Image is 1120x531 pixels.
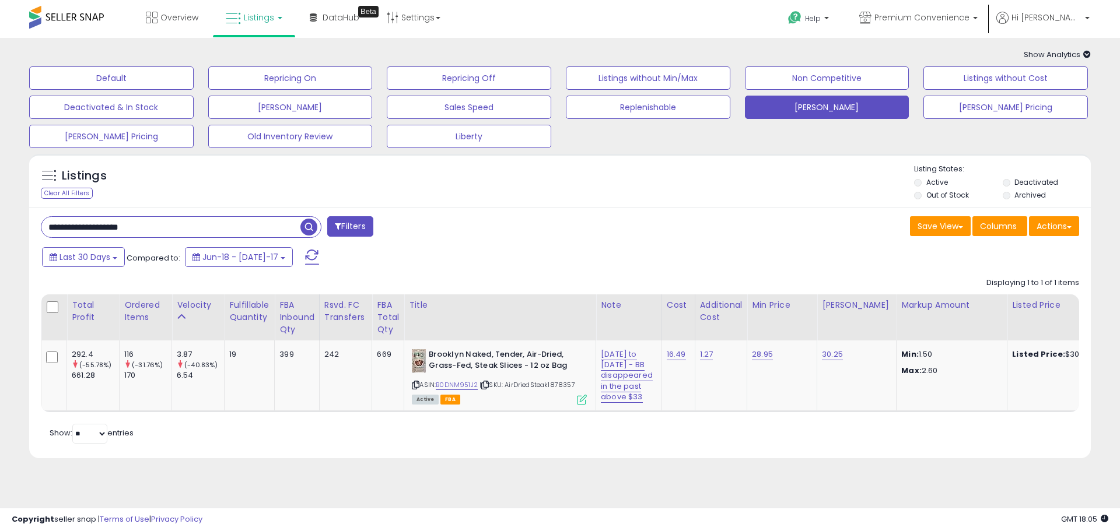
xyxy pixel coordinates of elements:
span: Premium Convenience [874,12,970,23]
div: Fulfillable Quantity [229,299,269,323]
label: Active [926,177,948,187]
span: Compared to: [127,252,180,263]
div: 399 [279,349,310,360]
span: Show: entries [50,427,134,438]
button: [PERSON_NAME] [745,96,909,119]
a: B0DNM951J2 [436,380,478,390]
span: Show Analytics [1024,49,1091,60]
div: Cost [667,299,690,311]
b: Listed Price: [1012,349,1065,360]
button: Jun-18 - [DATE]-17 [185,247,293,267]
i: Get Help [787,10,802,25]
span: DataHub [323,12,359,23]
div: Min Price [752,299,812,311]
a: Privacy Policy [151,514,202,525]
div: FBA inbound Qty [279,299,314,336]
div: 292.4 [72,349,119,360]
p: 2.60 [901,365,998,376]
a: 1.27 [700,349,713,360]
button: Repricing On [208,66,373,90]
span: 2025-08-17 18:05 GMT [1061,514,1108,525]
label: Archived [1014,190,1046,200]
div: 669 [377,349,395,360]
div: Displaying 1 to 1 of 1 items [986,277,1079,289]
div: FBA Total Qty [377,299,399,336]
strong: Min: [901,349,919,360]
strong: Copyright [12,514,54,525]
div: 116 [124,349,171,360]
a: 28.95 [752,349,773,360]
span: Help [805,13,821,23]
button: Sales Speed [387,96,551,119]
img: 41gURqHy9DL._SL40_.jpg [412,349,426,372]
span: | SKU: AirDriedSteak1878357 [480,380,575,389]
span: All listings currently available for purchase on Amazon [412,395,439,405]
div: 19 [229,349,265,360]
button: Listings without Min/Max [566,66,730,90]
div: Title [409,299,591,311]
strong: Max: [901,365,922,376]
div: ASIN: [412,349,587,403]
div: Velocity [177,299,219,311]
p: Listing States: [914,164,1090,175]
small: (-55.78%) [79,360,111,370]
button: Repricing Off [387,66,551,90]
div: $30.25 [1012,349,1109,360]
a: Hi [PERSON_NAME] [996,12,1090,38]
label: Deactivated [1014,177,1058,187]
button: Filters [327,216,373,237]
div: Total Profit [72,299,114,323]
button: Old Inventory Review [208,125,373,148]
button: [PERSON_NAME] Pricing [923,96,1088,119]
button: Deactivated & In Stock [29,96,194,119]
button: Actions [1029,216,1079,236]
div: Ordered Items [124,299,167,323]
button: Columns [972,216,1027,236]
div: Additional Cost [700,299,743,323]
div: 661.28 [72,370,119,381]
div: Note [601,299,657,311]
a: Help [779,2,841,38]
a: Terms of Use [100,514,149,525]
span: FBA [440,395,460,405]
div: Rsvd. FC Transfers [324,299,367,323]
div: 170 [124,370,171,381]
div: seller snap | | [12,514,202,525]
div: Markup Amount [901,299,1002,311]
span: Last 30 Days [60,251,110,263]
button: [PERSON_NAME] [208,96,373,119]
div: 6.54 [177,370,224,381]
span: Overview [160,12,198,23]
div: 242 [324,349,363,360]
span: Jun-18 - [DATE]-17 [202,251,278,263]
div: Clear All Filters [41,188,93,199]
div: 3.87 [177,349,224,360]
span: Listings [244,12,274,23]
a: 16.49 [667,349,686,360]
small: (-31.76%) [132,360,163,370]
p: 1.50 [901,349,998,360]
span: Hi [PERSON_NAME] [1012,12,1081,23]
button: Non Competitive [745,66,909,90]
div: Listed Price [1012,299,1113,311]
small: (-40.83%) [184,360,218,370]
h5: Listings [62,168,107,184]
button: [PERSON_NAME] Pricing [29,125,194,148]
div: Tooltip anchor [358,6,379,17]
button: Last 30 Days [42,247,125,267]
button: Listings without Cost [923,66,1088,90]
button: Save View [910,216,971,236]
button: Default [29,66,194,90]
button: Liberty [387,125,551,148]
a: [DATE] to [DATE] - BB disappeared in the past above $33 [601,349,653,403]
b: Brooklyn Naked, Tender, Air-Dried, Grass-Fed, Steak Slices - 12 oz Bag [429,349,570,374]
span: Columns [980,220,1017,232]
a: 30.25 [822,349,843,360]
div: [PERSON_NAME] [822,299,891,311]
button: Replenishable [566,96,730,119]
label: Out of Stock [926,190,969,200]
